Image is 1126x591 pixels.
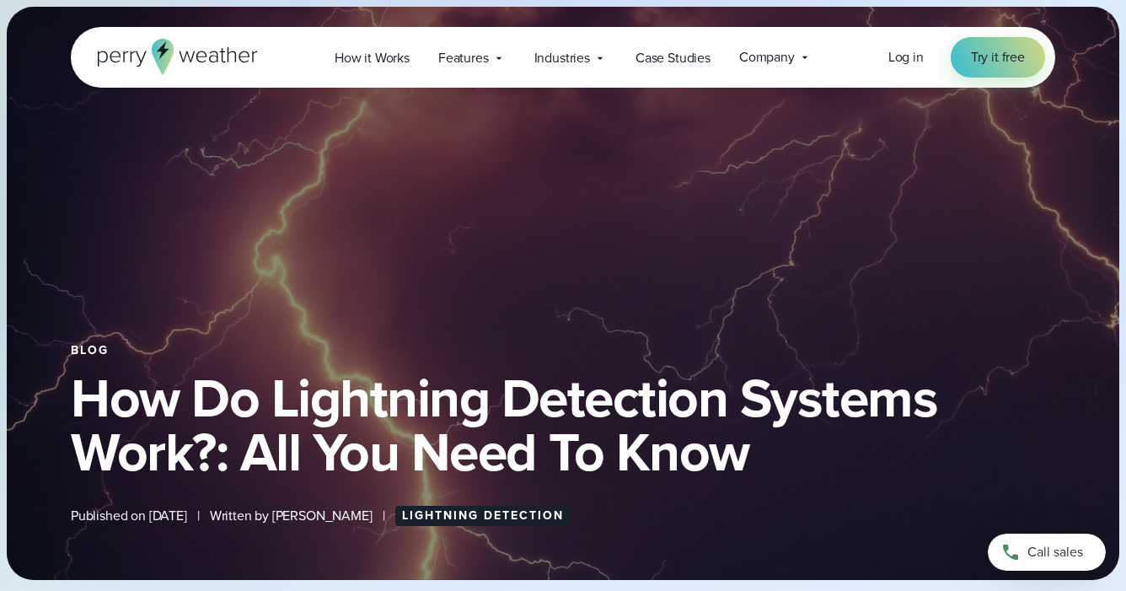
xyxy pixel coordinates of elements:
span: Industries [534,48,590,68]
span: Published on [DATE] [71,506,187,526]
a: Log in [888,47,924,67]
span: | [197,506,200,526]
a: Try it free [951,37,1045,78]
span: Case Studies [635,48,710,68]
span: Call sales [1027,542,1083,562]
a: Call sales [988,534,1106,571]
span: How it Works [335,48,410,68]
a: Lightning Detection [395,506,571,526]
h1: How Do Lightning Detection Systems Work?: All You Need To Know [71,371,1055,479]
span: | [383,506,385,526]
span: Features [438,48,489,68]
div: Blog [71,344,1055,357]
a: How it Works [320,40,424,75]
a: Case Studies [621,40,725,75]
span: Company [739,47,795,67]
span: Try it free [971,47,1025,67]
span: Written by [PERSON_NAME] [210,506,373,526]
